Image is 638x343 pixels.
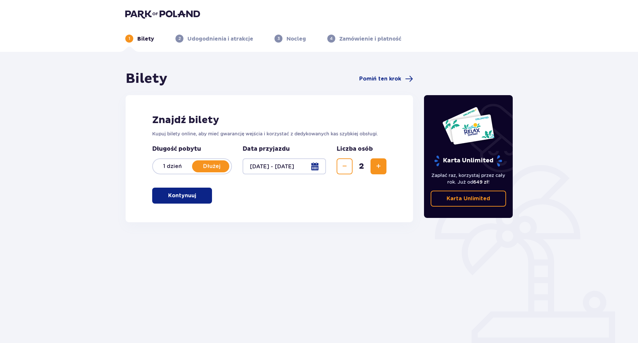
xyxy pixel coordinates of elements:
p: Dłużej [192,163,231,170]
p: 3 [277,36,280,42]
img: Park of Poland logo [125,9,200,19]
p: Długość pobytu [152,145,232,153]
div: 1Bilety [125,35,154,43]
p: Bilety [137,35,154,43]
p: Zamówienie i płatność [339,35,401,43]
p: 1 [129,36,130,42]
span: Pomiń ten krok [359,75,401,83]
p: Udogodnienia i atrakcje [187,35,253,43]
button: Zwiększ [371,158,386,174]
p: Karta Unlimited [434,155,503,167]
div: 4Zamówienie i płatność [327,35,401,43]
p: Liczba osób [337,145,373,153]
p: Kontynuuj [168,192,196,199]
p: 2 [178,36,181,42]
img: Dwie karty całoroczne do Suntago z napisem 'UNLIMITED RELAX', na białym tle z tropikalnymi liśćmi... [442,106,495,145]
span: 649 zł [473,179,488,185]
h1: Bilety [126,71,167,87]
p: Data przyjazdu [243,145,290,153]
a: Pomiń ten krok [359,75,413,83]
p: Nocleg [286,35,306,43]
button: Zmniejsz [337,158,353,174]
button: Kontynuuj [152,188,212,204]
p: Kupuj bilety online, aby mieć gwarancję wejścia i korzystać z dedykowanych kas szybkiej obsługi. [152,130,386,137]
div: 3Nocleg [274,35,306,43]
p: 1 dzień [153,163,192,170]
p: Zapłać raz, korzystaj przez cały rok. Już od ! [431,172,506,185]
p: Karta Unlimited [447,195,490,202]
div: 2Udogodnienia i atrakcje [175,35,253,43]
p: 4 [330,36,333,42]
h2: Znajdź bilety [152,114,386,126]
a: Karta Unlimited [431,191,506,207]
span: 2 [354,161,369,171]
